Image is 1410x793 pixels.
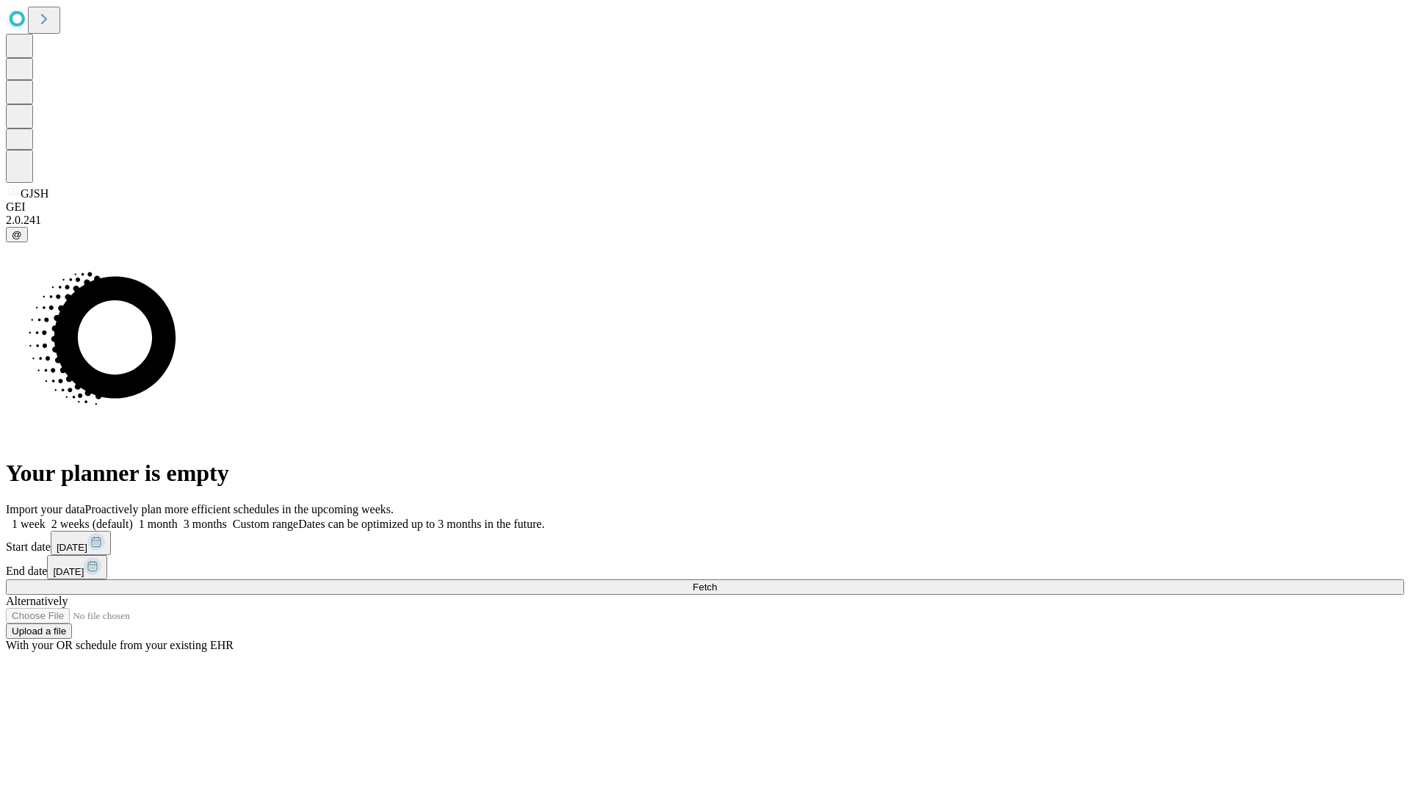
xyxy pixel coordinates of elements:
span: Fetch [693,582,717,593]
div: End date [6,555,1404,579]
h1: Your planner is empty [6,460,1404,487]
button: Fetch [6,579,1404,595]
span: [DATE] [57,542,87,553]
button: [DATE] [47,555,107,579]
span: Proactively plan more efficient schedules in the upcoming weeks. [85,503,394,515]
span: With your OR schedule from your existing EHR [6,639,234,651]
button: @ [6,227,28,242]
span: @ [12,229,22,240]
span: 2 weeks (default) [51,518,133,530]
button: Upload a file [6,623,72,639]
div: 2.0.241 [6,214,1404,227]
div: GEI [6,200,1404,214]
span: [DATE] [53,566,84,577]
span: Dates can be optimized up to 3 months in the future. [298,518,544,530]
span: Import your data [6,503,85,515]
button: [DATE] [51,531,111,555]
div: Start date [6,531,1404,555]
span: GJSH [21,187,48,200]
span: 1 week [12,518,46,530]
span: Custom range [233,518,298,530]
span: 3 months [184,518,227,530]
span: Alternatively [6,595,68,607]
span: 1 month [139,518,178,530]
